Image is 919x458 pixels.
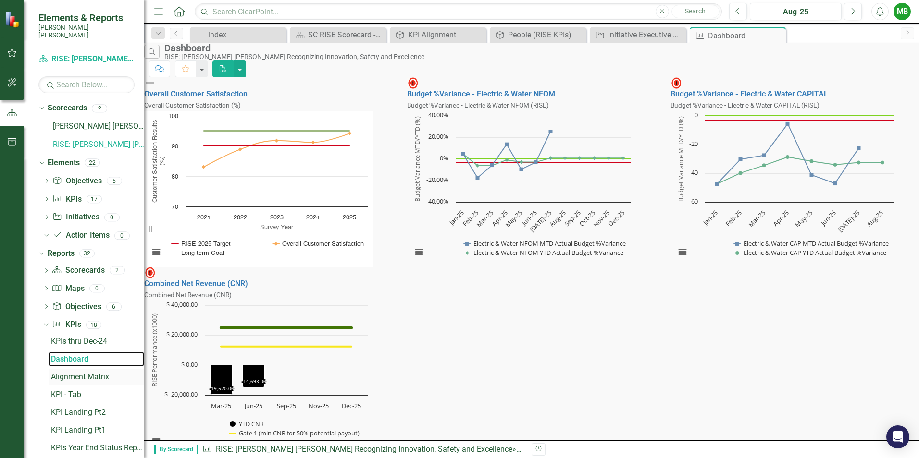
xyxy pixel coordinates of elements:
[715,122,860,186] g: Electric & Water CAP MTD Actual Budget %Variance , line 1 of 2 with 8 data points.
[49,351,144,367] a: Dashboard
[857,146,860,150] path: Jul-25, -22.62558249. Electric & Water CAP MTD Actual Budget %Variance .
[260,224,294,230] text: Survey Year
[738,171,742,175] path: Feb-25, -39.80567511. Electric & Water CAP YTD Actual Budget %Variance .
[818,208,837,228] text: Jun-25
[407,77,419,89] img: Above MAX Target
[53,139,144,150] a: RISE: [PERSON_NAME] [PERSON_NAME] Recognizing Innovation, Safety and Excellence
[244,401,262,410] text: Jun-25
[689,168,698,177] text: -40
[49,334,144,349] a: KPIs thru Dec-24
[708,30,783,42] div: Dashboard
[528,208,553,234] text: [DATE]-25
[166,300,198,309] text: $ 40,000.00
[700,208,720,228] text: Jan-25
[164,43,914,53] div: Dashboard
[53,121,144,132] a: [PERSON_NAME] [PERSON_NAME] CORPORATE Balanced Scorecard
[671,111,899,267] svg: Interactive chart
[164,53,914,60] div: RISE: [PERSON_NAME] [PERSON_NAME] Recognizing Innovation, Safety and Excellence
[273,240,363,247] button: Show Overall Customer Satisfaction
[671,89,828,98] a: Budget %Variance - Electric & Water CAPITAL
[461,130,553,180] g: Electric & Water NFOM MTD Actual Budget %Variance , line 1 of 2 with 12 data points.
[51,373,144,381] div: Alignment Matrix
[715,182,719,186] path: Jan-25, -47.40996624. Electric & Water CAP MTD Actual Budget %Variance .
[107,177,122,185] div: 5
[172,240,230,247] button: Show RISE 2025 Target
[343,215,356,221] text: 2025
[202,444,524,455] div: » »
[746,208,767,229] text: Mar-25
[762,154,766,157] path: Mar-25, -27.47985206. Electric & Water CAP MTD Actual Budget %Variance .
[49,422,144,438] a: KPI Landing Pt1
[85,159,100,167] div: 22
[230,420,265,428] button: Show YTD CNR
[49,387,144,402] a: KPI - Tab
[833,181,837,185] path: Jun-25, -47.0145883. Electric & Water CAP MTD Actual Budget %Variance .
[809,173,813,177] path: May-25, -41.04706051. Electric & Water CAP MTD Actual Budget %Variance .
[549,156,553,160] path: Jul-25, 0.81017742. Electric & Water NFOM YTD Actual Budget %Variance .
[426,175,448,184] text: -20.00%
[49,369,144,385] a: Alignment Matrix
[464,239,627,248] button: Show Electric & Water NFOM MTD Actual Budget %Variance
[154,445,198,454] span: By Scorecard
[79,250,95,258] div: 32
[202,165,206,169] path: 2021, 83.05. Overall Customer Satisfaction.
[49,440,144,456] a: KPIs Year End Status Report for 2025 Targets using 2024 Data
[476,164,480,168] path: Feb-25, -6.14121226. Electric & Water NFOM YTD Actual Budget %Variance .
[520,208,539,228] text: Jun-25
[144,291,232,299] small: Combined Net Revenue (CNR)
[836,208,861,234] text: [DATE]-25
[793,208,814,229] text: May-25
[607,156,611,160] path: Nov-25, 0.81017742. Electric & Water NFOM YTD Actual Budget %Variance .
[52,265,104,276] a: Scorecards
[857,160,860,164] path: Jul-25, -32.46857143. Electric & Water CAP YTD Actual Budget %Variance .
[508,29,584,41] div: People (RISE KPIs)
[505,158,509,162] path: Apr-25, -0.9509906. Electric & Water NFOM YTD Actual Budget %Variance .
[38,24,135,39] small: [PERSON_NAME] [PERSON_NAME]
[563,156,567,160] path: Aug-25, 0.81017742. Electric & Water NFOM YTD Actual Budget %Variance .
[894,3,911,20] button: MB
[230,429,360,437] button: Show Gate 1 (min CNR for 50% potential payout)
[38,54,135,65] a: RISE: [PERSON_NAME] [PERSON_NAME] Recognizing Innovation, Safety and Excellence
[413,116,422,202] text: Budget Variance MTD/YTD (%)
[348,132,352,135] path: 2025, 94.15. Overall Customer Satisfaction.
[428,110,448,119] text: 40.00%
[144,111,373,267] svg: Interactive chart
[865,208,885,229] text: Aug-25
[292,29,384,41] a: SC RISE Scorecard - Welcome to ClearPoint
[342,401,361,410] text: Dec-25
[886,425,909,448] div: Open Intercom Messenger
[92,104,107,112] div: 2
[87,195,102,203] div: 17
[549,130,553,133] path: Jul-25, 25.34586328. Electric & Water NFOM MTD Actual Budget %Variance .
[164,390,198,398] text: $ -20,000.00
[172,249,224,256] button: Show Long-term Goal
[211,401,231,410] text: Mar-25
[578,208,597,228] text: Oct-25
[621,156,625,160] path: Dec-25, 0.81017742. Electric & Water NFOM YTD Actual Budget %Variance .
[440,154,448,162] text: 0%
[407,111,656,267] div: Chart. Highcharts interactive chart.
[211,365,233,394] path: Mar-25, -19,520. YTD CNR .
[51,337,144,346] div: KPIs thru Dec-24
[181,360,198,369] text: $ 0.00
[208,29,284,41] div: index
[89,284,105,292] div: 0
[277,401,296,410] text: Sep-25
[608,29,683,41] div: Initiative Executive Sponsor
[762,163,766,167] path: Mar-25, -34.44732155. Electric & Water CAP YTD Actual Budget %Variance .
[150,313,159,386] text: RISE Performance (x1000)
[51,444,144,452] div: KPIs Year End Status Report for 2025 Targets using 2024 Data
[671,5,720,18] button: Search
[676,116,684,202] text: Budget Variance MTD/YTD (%)
[308,29,384,41] div: SC RISE Scorecard - Welcome to ClearPoint
[592,29,683,41] a: Initiative Executive Sponsor
[5,11,22,27] img: ClearPoint Strategy
[38,76,135,93] input: Search Below...
[676,245,689,259] button: View chart menu, Chart
[242,378,266,385] text: -14,693.00
[492,29,584,41] a: People (RISE KPIs)
[474,208,495,229] text: Mar-25
[392,29,484,41] a: KPI Alignment
[51,390,144,399] div: KPI - Tab
[216,445,512,454] a: RISE: [PERSON_NAME] [PERSON_NAME] Recognizing Innovation, Safety and Excellence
